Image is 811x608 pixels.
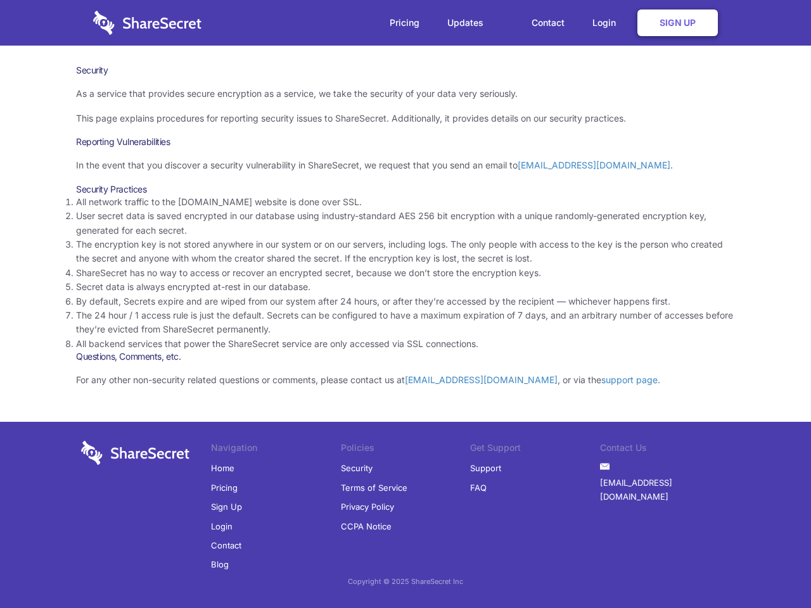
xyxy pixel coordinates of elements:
[76,195,735,209] li: All network traffic to the [DOMAIN_NAME] website is done over SSL.
[519,3,577,42] a: Contact
[601,374,658,385] a: support page
[211,536,241,555] a: Contact
[211,497,242,516] a: Sign Up
[341,478,407,497] a: Terms of Service
[76,373,735,387] p: For any other non-security related questions or comments, please contact us at , or via the .
[405,374,558,385] a: [EMAIL_ADDRESS][DOMAIN_NAME]
[580,3,635,42] a: Login
[76,136,735,148] h3: Reporting Vulnerabilities
[341,459,373,478] a: Security
[600,441,730,459] li: Contact Us
[81,441,189,465] img: logo-wordmark-white-trans-d4663122ce5f474addd5e946df7df03e33cb6a1c49d2221995e7729f52c070b2.svg
[76,158,735,172] p: In the event that you discover a security vulnerability in ShareSecret, we request that you send ...
[211,459,234,478] a: Home
[76,266,735,280] li: ShareSecret has no way to access or recover an encrypted secret, because we don’t store the encry...
[76,280,735,294] li: Secret data is always encrypted at-rest in our database.
[341,497,394,516] a: Privacy Policy
[93,11,201,35] img: logo-wordmark-white-trans-d4663122ce5f474addd5e946df7df03e33cb6a1c49d2221995e7729f52c070b2.svg
[211,478,238,497] a: Pricing
[76,111,735,125] p: This page explains procedures for reporting security issues to ShareSecret. Additionally, it prov...
[76,184,735,195] h3: Security Practices
[470,441,600,459] li: Get Support
[518,160,670,170] a: [EMAIL_ADDRESS][DOMAIN_NAME]
[211,441,341,459] li: Navigation
[76,294,735,308] li: By default, Secrets expire and are wiped from our system after 24 hours, or after they’re accesse...
[76,209,735,237] li: User secret data is saved encrypted in our database using industry-standard AES 256 bit encryptio...
[637,9,718,36] a: Sign Up
[211,517,233,536] a: Login
[76,351,735,362] h3: Questions, Comments, etc.
[76,308,735,337] li: The 24 hour / 1 access rule is just the default. Secrets can be configured to have a maximum expi...
[76,87,735,101] p: As a service that provides secure encryption as a service, we take the security of your data very...
[341,441,471,459] li: Policies
[76,337,735,351] li: All backend services that power the ShareSecret service are only accessed via SSL connections.
[76,237,735,266] li: The encryption key is not stored anywhere in our system or on our servers, including logs. The on...
[341,517,392,536] a: CCPA Notice
[211,555,229,574] a: Blog
[76,65,735,76] h1: Security
[470,459,501,478] a: Support
[470,478,487,497] a: FAQ
[600,473,730,507] a: [EMAIL_ADDRESS][DOMAIN_NAME]
[377,3,432,42] a: Pricing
